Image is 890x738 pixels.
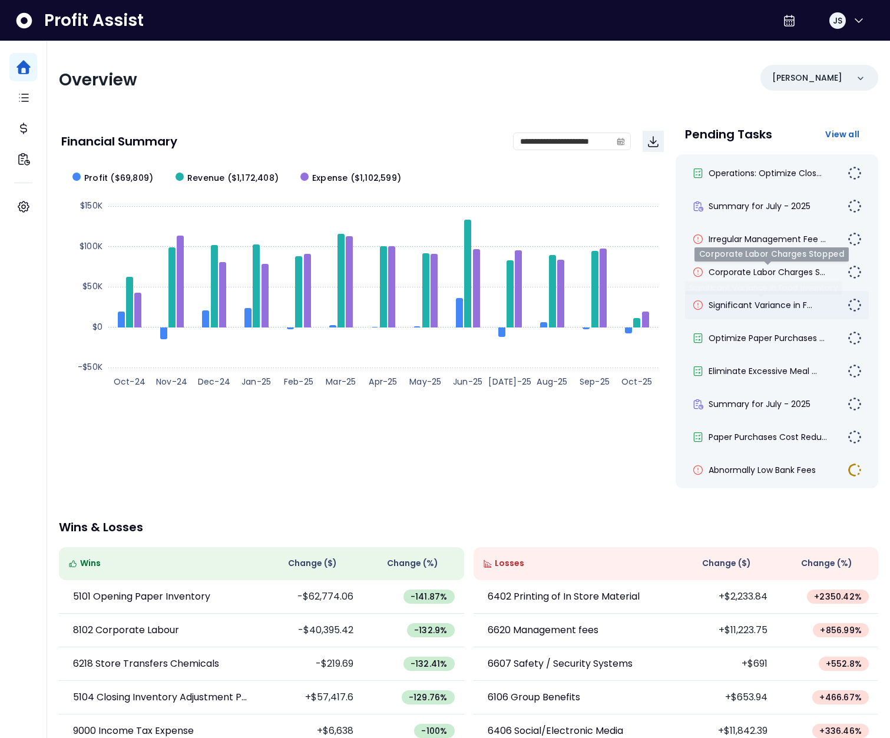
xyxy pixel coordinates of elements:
span: -132.41 % [411,658,448,670]
span: + 552.8 % [826,658,862,670]
td: -$62,774.06 [262,580,363,614]
text: Feb-25 [284,376,313,388]
p: Wins & Losses [59,521,878,533]
span: Paper Purchases Cost Redu... [709,431,827,443]
span: + 336.46 % [819,725,862,737]
text: $50K [82,280,102,292]
span: Change (%) [801,557,852,570]
img: todo [848,298,862,312]
span: + 856.99 % [820,624,862,636]
span: Overview [59,68,137,91]
text: [DATE]-25 [488,376,531,388]
button: Download [643,131,664,152]
span: Change ( $ ) [288,557,337,570]
span: Losses [495,557,524,570]
span: Summary for July - 2025 [709,200,810,212]
span: Wins [80,557,101,570]
td: +$691 [676,647,777,681]
span: Operations: Optimize Clos... [709,167,822,179]
img: todo [848,364,862,378]
button: View all [816,124,869,145]
span: Optimize Paper Purchases ... [709,332,825,344]
text: -$50K [78,361,102,373]
span: JS [833,15,842,27]
td: -$40,395.42 [262,614,363,647]
text: Oct-24 [114,376,145,388]
p: 6607 Safety / Security Systems [488,657,633,671]
span: Change ( $ ) [702,557,751,570]
span: Corporate Labor Charges S... [709,266,825,278]
text: $150K [80,200,102,211]
span: Profit Assist [44,10,144,31]
img: todo [848,166,862,180]
span: Eliminate Excessive Meal ... [709,365,817,377]
span: -129.76 % [409,691,448,703]
p: [PERSON_NAME] [772,72,842,84]
p: 6406 Social/Electronic Media [488,724,623,738]
svg: calendar [617,137,625,145]
p: 6106 Group Benefits [488,690,580,704]
text: May-25 [409,376,441,388]
img: todo [848,331,862,345]
span: View all [825,128,859,140]
span: + 2350.42 % [814,591,862,603]
p: 9000 Income Tax Expense [73,724,194,738]
span: -100 % [421,725,447,737]
td: -$219.69 [262,647,363,681]
td: +$57,417.6 [262,681,363,714]
p: 5104 Closing Inventory Adjustment Pa [73,690,247,704]
img: todo [848,430,862,444]
text: Jun-25 [453,376,482,388]
p: 6620 Management fees [488,623,598,637]
text: Sep-25 [580,376,610,388]
p: 8102 Corporate Labour [73,623,179,637]
text: Dec-24 [198,376,230,388]
text: $0 [92,321,102,333]
span: -141.87 % [411,591,448,603]
span: Significant Variance in F... [709,299,812,311]
span: Irregular Management Fee ... [709,233,826,245]
text: $100K [80,240,102,252]
span: Revenue ($1,172,408) [187,172,279,184]
img: todo [848,199,862,213]
td: +$2,233.84 [676,580,777,614]
p: 5101 Opening Paper Inventory [73,590,210,604]
span: Expense ($1,102,599) [312,172,401,184]
p: Pending Tasks [685,128,772,140]
p: Financial Summary [61,135,177,147]
text: Oct-25 [621,376,652,388]
img: todo [848,232,862,246]
span: Summary for July - 2025 [709,398,810,410]
p: 6402 Printing of In Store Material [488,590,640,604]
td: +$653.94 [676,681,777,714]
span: Profit ($69,809) [84,172,153,184]
img: in-progress [848,463,862,477]
p: 6218 Store Transfers Chemicals [73,657,219,671]
img: todo [848,397,862,411]
text: Jan-25 [241,376,271,388]
span: -132.9 % [414,624,447,636]
td: +$11,223.75 [676,614,777,647]
text: Apr-25 [369,376,397,388]
span: Abnormally Low Bank Fees [709,464,816,476]
text: Aug-25 [537,376,567,388]
img: todo [848,265,862,279]
text: Nov-24 [156,376,187,388]
span: + 466.67 % [819,691,862,703]
text: Mar-25 [326,376,356,388]
span: Change (%) [387,557,438,570]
